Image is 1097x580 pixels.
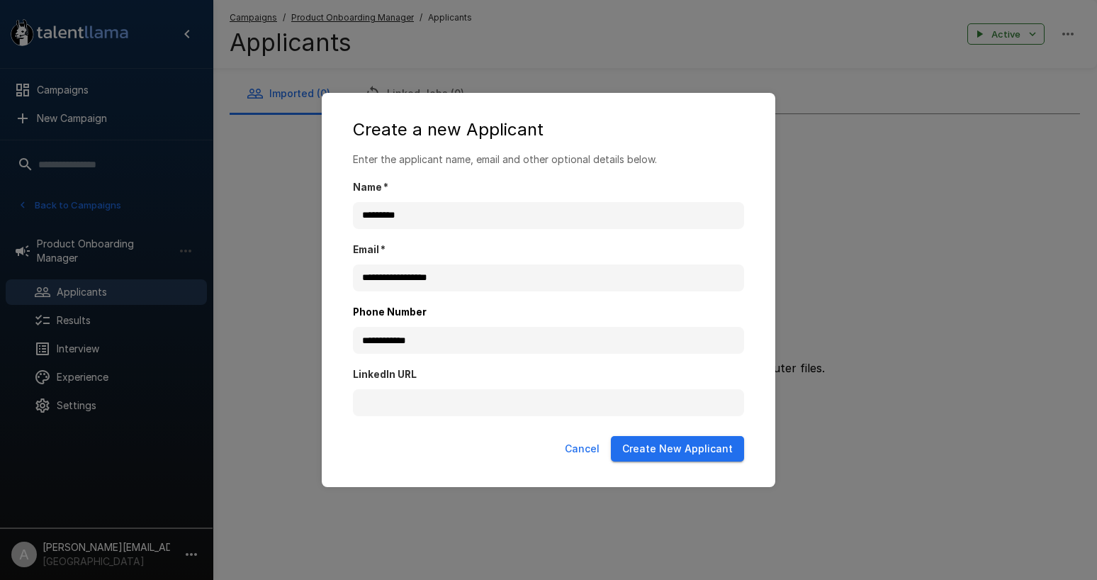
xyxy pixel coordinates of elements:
button: Cancel [559,436,605,462]
h2: Create a new Applicant [336,107,761,152]
label: Name [353,181,744,195]
label: LinkedIn URL [353,368,744,382]
label: Email [353,243,744,257]
p: Enter the applicant name, email and other optional details below. [353,152,744,167]
button: Create New Applicant [611,436,744,462]
label: Phone Number [353,306,744,320]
